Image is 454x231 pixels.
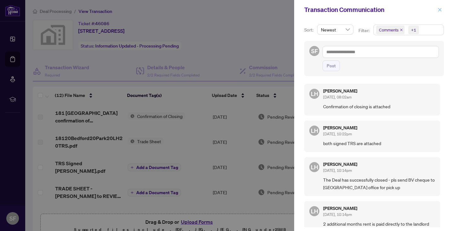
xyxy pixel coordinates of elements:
h5: [PERSON_NAME] [323,206,357,211]
span: 2 additional months rent is paid directly to the landlord [323,220,435,228]
span: close [438,8,442,12]
span: both signed TRS are attached [323,140,435,147]
span: Confirmation of closing is attached [323,103,435,110]
button: Post [323,60,340,71]
h5: [PERSON_NAME] [323,162,357,166]
span: close [400,28,403,31]
h5: [PERSON_NAME] [323,126,357,130]
span: Newest [321,25,350,34]
span: SF [311,47,318,55]
span: The Deal has successfully closed - pls send BV cheque to [GEOGRAPHIC_DATA] office for pick up [323,176,435,191]
span: Comments [379,27,399,33]
span: LH [311,89,318,98]
span: [DATE], 10:14pm [323,168,352,173]
span: [DATE], 10:14pm [323,212,352,217]
p: Sort: [304,26,315,33]
span: [DATE], 08:02am [323,95,352,99]
span: Comments [376,25,405,34]
span: LH [311,163,318,172]
span: [DATE], 10:22pm [323,132,352,136]
p: Filter: [358,27,370,34]
div: +1 [411,27,416,33]
h5: [PERSON_NAME] [323,89,357,93]
div: Transaction Communication [304,5,436,14]
span: LH [311,126,318,135]
span: LH [311,207,318,216]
